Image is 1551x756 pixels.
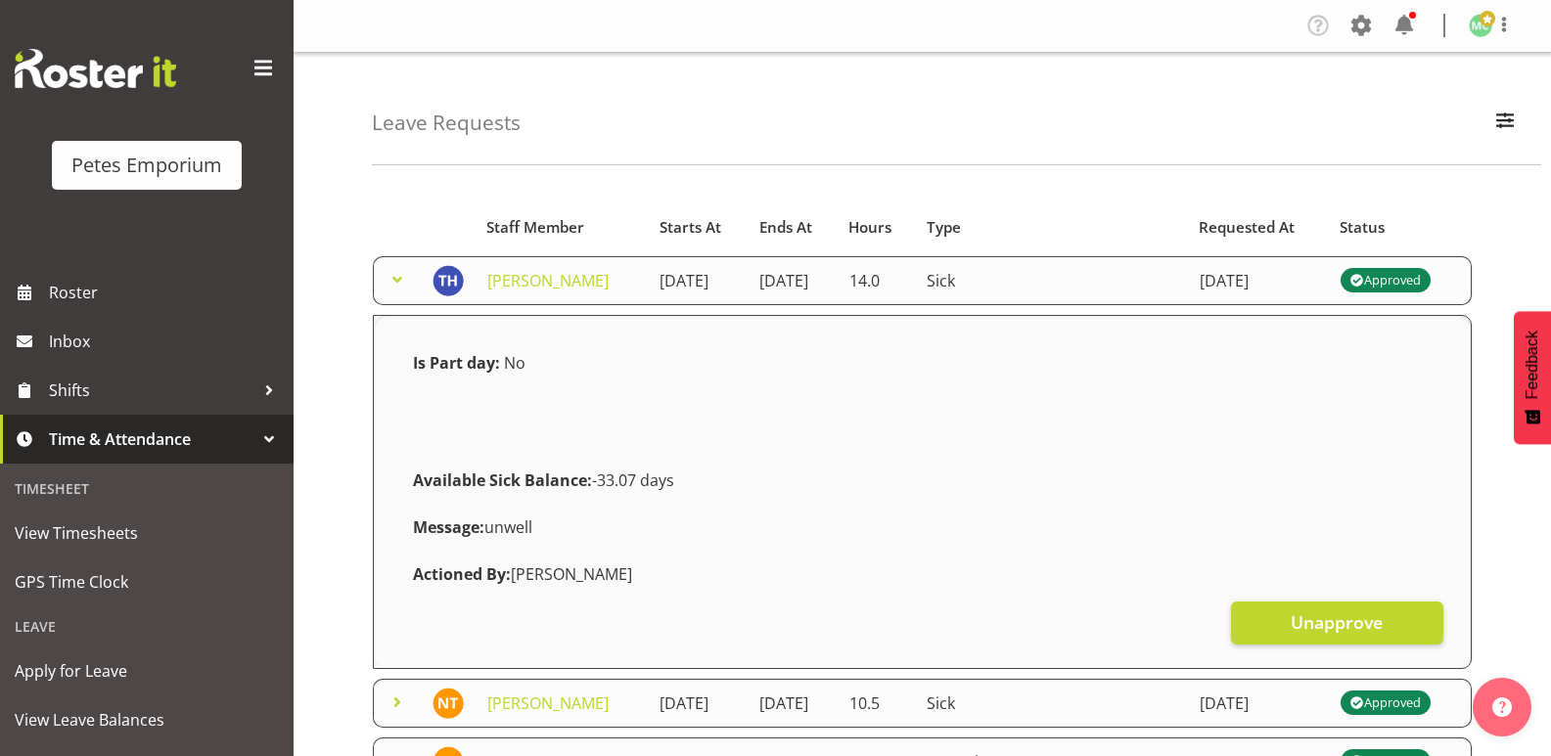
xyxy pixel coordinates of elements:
[5,646,289,695] a: Apply for Leave
[433,265,464,296] img: teresa-hawkins9867.jpg
[1484,102,1526,145] button: Filter Employees
[49,327,284,356] span: Inbox
[401,457,1443,504] div: -33.07 days
[648,256,748,305] td: [DATE]
[15,49,176,88] img: Rosterit website logo
[15,518,279,548] span: View Timesheets
[1350,691,1421,715] div: Approved
[487,270,609,291] a: [PERSON_NAME]
[5,509,289,557] a: View Timesheets
[1231,601,1443,645] button: Unapprove
[1524,331,1541,399] span: Feedback
[1340,216,1385,239] span: Status
[413,352,500,374] strong: Is Part day:
[49,424,254,454] span: Time & Attendance
[15,656,279,686] span: Apply for Leave
[1514,311,1551,444] button: Feedback - Show survey
[413,469,592,491] strong: Available Sick Balance:
[15,567,279,597] span: GPS Time Clock
[1199,216,1295,239] span: Requested At
[927,216,961,239] span: Type
[49,278,284,307] span: Roster
[1469,14,1492,37] img: melissa-cowen2635.jpg
[660,216,721,239] span: Starts At
[413,516,484,538] strong: Message:
[1350,269,1421,292] div: Approved
[401,504,1443,551] div: unwell
[1188,679,1329,728] td: [DATE]
[71,151,222,180] div: Petes Emporium
[838,256,916,305] td: 14.0
[648,679,748,728] td: [DATE]
[848,216,891,239] span: Hours
[5,695,289,744] a: View Leave Balances
[748,679,837,728] td: [DATE]
[915,256,1188,305] td: Sick
[413,563,511,585] strong: Actioned By:
[504,352,525,374] span: No
[915,679,1188,728] td: Sick
[1492,697,1512,717] img: help-xxl-2.png
[486,216,584,239] span: Staff Member
[5,606,289,646] div: Leave
[15,705,279,734] span: View Leave Balances
[5,468,289,509] div: Timesheet
[759,216,812,239] span: Ends At
[49,376,254,405] span: Shifts
[1291,609,1383,635] span: Unapprove
[487,692,609,714] a: [PERSON_NAME]
[1188,256,1329,305] td: [DATE]
[5,557,289,606] a: GPS Time Clock
[748,256,837,305] td: [DATE]
[838,679,916,728] td: 10.5
[372,111,521,134] h4: Leave Requests
[433,688,464,719] img: nicole-thomson8388.jpg
[401,551,1443,598] div: [PERSON_NAME]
